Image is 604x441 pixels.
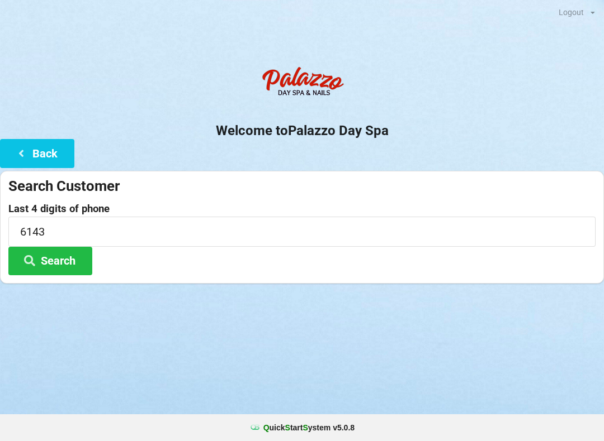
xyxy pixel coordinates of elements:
img: favicon.ico [249,422,261,433]
input: 0000 [8,217,596,246]
span: S [285,423,290,432]
span: S [303,423,308,432]
label: Last 4 digits of phone [8,203,596,214]
b: uick tart ystem v 5.0.8 [263,422,355,433]
img: PalazzoDaySpaNails-Logo.png [257,61,347,106]
button: Search [8,247,92,275]
span: Q [263,423,270,432]
div: Search Customer [8,177,596,195]
div: Logout [559,8,584,16]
